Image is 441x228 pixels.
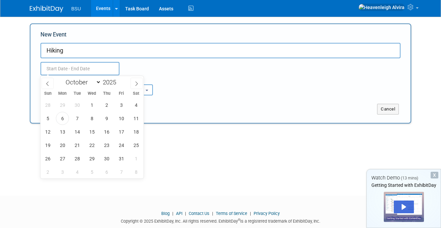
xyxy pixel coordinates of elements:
[71,152,84,165] span: October 28, 2025
[377,104,399,115] button: Cancel
[367,174,441,181] div: Watch Demo
[40,75,97,84] div: Attendance / Format:
[115,112,128,125] span: October 10, 2025
[85,165,98,178] span: November 5, 2025
[189,211,209,216] a: Contact Us
[100,112,113,125] span: October 9, 2025
[129,165,143,178] span: November 8, 2025
[56,139,69,152] span: October 20, 2025
[129,112,143,125] span: October 11, 2025
[115,125,128,138] span: October 17, 2025
[100,165,113,178] span: November 6, 2025
[71,112,84,125] span: October 7, 2025
[100,125,113,138] span: October 16, 2025
[129,152,143,165] span: November 1, 2025
[431,172,438,178] div: Dismiss
[56,152,69,165] span: October 27, 2025
[85,152,98,165] span: October 29, 2025
[56,165,69,178] span: November 3, 2025
[183,211,188,216] span: |
[254,211,280,216] a: Privacy Policy
[85,98,98,111] span: October 1, 2025
[115,139,128,152] span: October 24, 2025
[358,4,405,11] img: Heavenleigh Alvira
[115,165,128,178] span: November 7, 2025
[114,91,129,96] span: Fri
[100,152,113,165] span: October 30, 2025
[71,165,84,178] span: November 4, 2025
[41,165,54,178] span: November 2, 2025
[100,98,113,111] span: October 2, 2025
[129,98,143,111] span: October 4, 2025
[107,75,164,84] div: Participation:
[238,218,240,222] sup: ®
[56,125,69,138] span: October 13, 2025
[71,125,84,138] span: October 14, 2025
[129,139,143,152] span: October 25, 2025
[401,176,418,180] span: (13 mins)
[161,211,170,216] a: Blog
[41,125,54,138] span: October 12, 2025
[99,91,114,96] span: Thu
[40,31,67,41] label: New Event
[176,211,182,216] a: API
[367,182,441,188] div: Getting Started with ExhibitDay
[210,211,215,216] span: |
[40,91,55,96] span: Sun
[70,91,85,96] span: Tue
[40,62,119,75] input: Start Date - End Date
[85,91,99,96] span: Wed
[55,91,70,96] span: Mon
[85,125,98,138] span: October 15, 2025
[56,112,69,125] span: October 6, 2025
[101,78,121,86] input: Year
[56,98,69,111] span: September 29, 2025
[41,152,54,165] span: October 26, 2025
[40,43,401,58] input: Name of Trade Show / Conference
[248,211,253,216] span: |
[71,98,84,111] span: September 30, 2025
[129,125,143,138] span: October 18, 2025
[115,98,128,111] span: October 3, 2025
[30,6,63,12] img: ExhibitDay
[171,211,175,216] span: |
[71,139,84,152] span: October 21, 2025
[63,78,101,86] select: Month
[71,6,81,11] span: BSU
[394,201,414,213] div: Play
[129,91,144,96] span: Sat
[41,139,54,152] span: October 19, 2025
[115,152,128,165] span: October 31, 2025
[216,211,247,216] a: Terms of Service
[41,98,54,111] span: September 28, 2025
[85,112,98,125] span: October 8, 2025
[41,112,54,125] span: October 5, 2025
[100,139,113,152] span: October 23, 2025
[85,139,98,152] span: October 22, 2025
